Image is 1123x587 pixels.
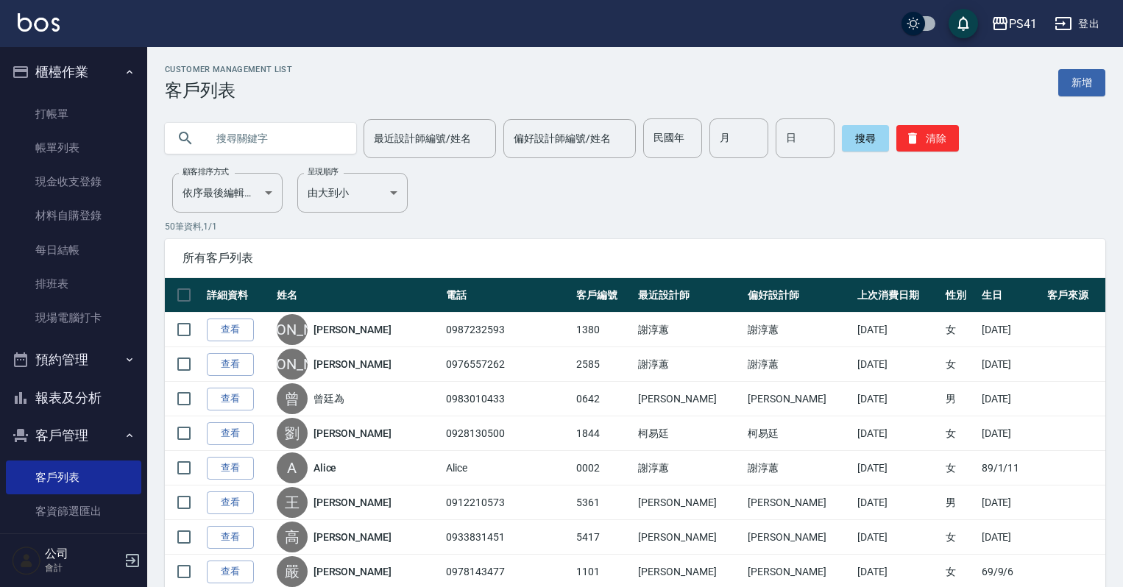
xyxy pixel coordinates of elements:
[842,125,889,152] button: 搜尋
[942,278,978,313] th: 性別
[6,97,141,131] a: 打帳單
[744,451,854,485] td: 謝淳蕙
[277,556,308,587] div: 嚴
[277,487,308,518] div: 王
[744,520,854,555] td: [PERSON_NAME]
[12,546,41,575] img: Person
[854,278,942,313] th: 上次消費日期
[573,416,634,451] td: 1844
[573,520,634,555] td: 5417
[978,313,1044,347] td: [DATE]
[573,451,634,485] td: 0002
[183,166,229,177] label: 顧客排序方式
[273,278,443,313] th: 姓名
[634,485,744,520] td: [PERSON_NAME]
[207,353,254,376] a: 查看
[942,520,978,555] td: 女
[6,53,141,91] button: 櫃檯作業
[573,485,634,520] td: 5361
[207,319,254,341] a: 查看
[6,341,141,379] button: 預約管理
[634,313,744,347] td: 謝淳蕙
[45,561,120,574] p: 會計
[634,347,744,382] td: 謝淳蕙
[277,452,308,483] div: A
[942,451,978,485] td: 女
[854,485,942,520] td: [DATE]
[207,457,254,480] a: 查看
[854,416,942,451] td: [DATE]
[18,13,60,32] img: Logo
[313,426,392,441] a: [PERSON_NAME]
[297,173,408,213] div: 由大到小
[442,347,573,382] td: 0976557262
[6,301,141,335] a: 現場電腦打卡
[277,383,308,414] div: 曾
[744,416,854,451] td: 柯易廷
[313,391,344,406] a: 曾廷為
[6,233,141,267] a: 每日結帳
[6,267,141,301] a: 排班表
[1049,10,1105,38] button: 登出
[165,65,292,74] h2: Customer Management List
[313,530,392,544] a: [PERSON_NAME]
[308,166,339,177] label: 呈現順序
[207,422,254,445] a: 查看
[165,220,1105,233] p: 50 筆資料, 1 / 1
[6,416,141,455] button: 客戶管理
[6,379,141,417] button: 報表及分析
[854,313,942,347] td: [DATE]
[277,522,308,552] div: 高
[277,418,308,449] div: 劉
[207,491,254,514] a: 查看
[854,451,942,485] td: [DATE]
[744,382,854,416] td: [PERSON_NAME]
[854,520,942,555] td: [DATE]
[942,313,978,347] td: 女
[313,495,392,510] a: [PERSON_NAME]
[442,313,573,347] td: 0987232593
[985,9,1043,39] button: PS41
[207,526,254,549] a: 查看
[6,199,141,232] a: 材料自購登錄
[203,278,273,313] th: 詳細資料
[277,314,308,345] div: [PERSON_NAME]
[942,416,978,451] td: 女
[1009,15,1037,33] div: PS41
[978,485,1044,520] td: [DATE]
[978,520,1044,555] td: [DATE]
[573,347,634,382] td: 2585
[183,251,1088,266] span: 所有客戶列表
[313,322,392,337] a: [PERSON_NAME]
[1058,69,1105,96] a: 新增
[942,347,978,382] td: 女
[634,278,744,313] th: 最近設計師
[442,382,573,416] td: 0983010433
[442,451,573,485] td: Alice
[172,173,283,213] div: 依序最後編輯時間
[442,485,573,520] td: 0912210573
[313,564,392,579] a: [PERSON_NAME]
[744,485,854,520] td: [PERSON_NAME]
[854,382,942,416] td: [DATE]
[442,520,573,555] td: 0933831451
[634,416,744,451] td: 柯易廷
[573,382,634,416] td: 0642
[207,388,254,410] a: 查看
[442,416,573,451] td: 0928130500
[978,278,1044,313] th: 生日
[896,125,959,152] button: 清除
[949,9,978,38] button: save
[942,382,978,416] td: 男
[744,347,854,382] td: 謝淳蕙
[634,520,744,555] td: [PERSON_NAME]
[313,460,337,475] a: Alice
[206,118,344,158] input: 搜尋關鍵字
[573,313,634,347] td: 1380
[45,547,120,561] h5: 公司
[277,349,308,380] div: [PERSON_NAME]
[1044,278,1105,313] th: 客戶來源
[6,494,141,528] a: 客資篩選匯出
[573,278,634,313] th: 客戶編號
[634,382,744,416] td: [PERSON_NAME]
